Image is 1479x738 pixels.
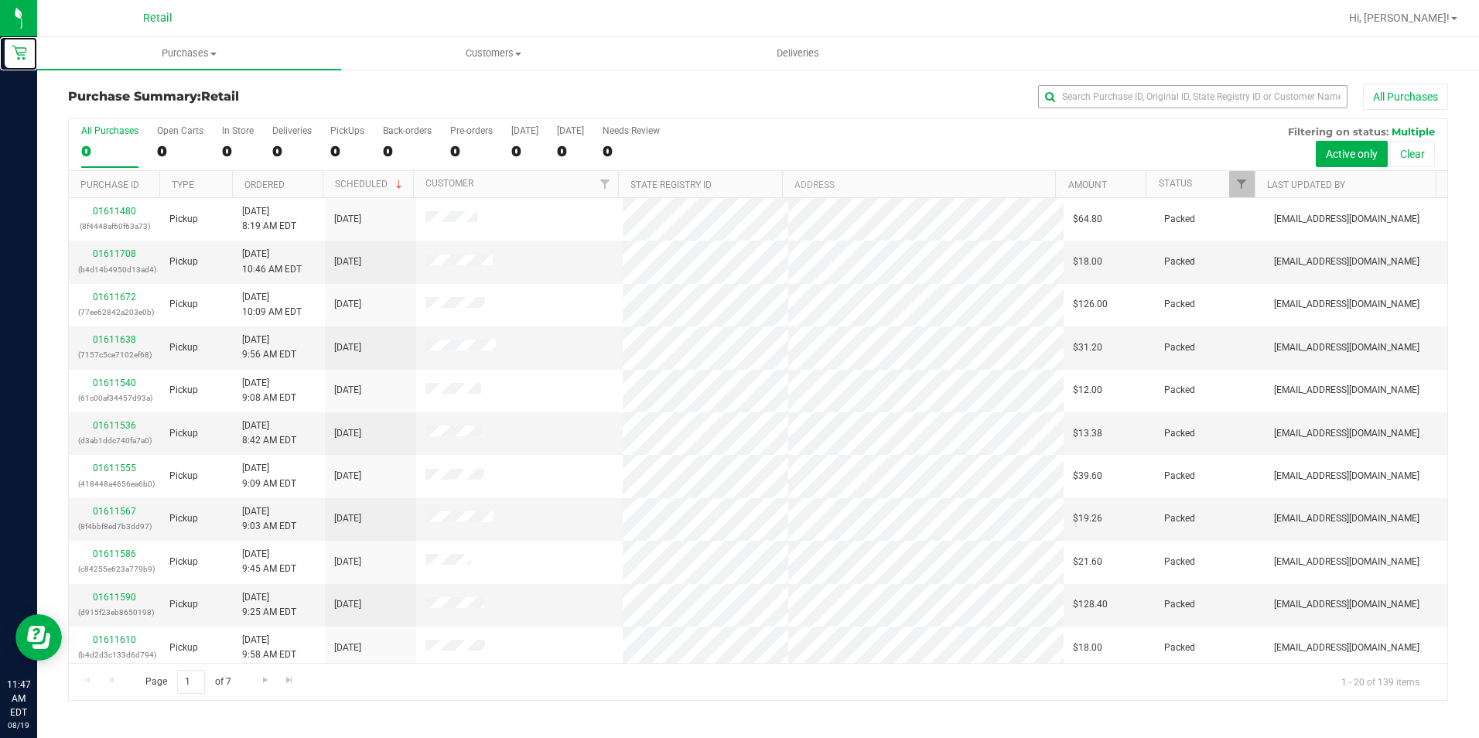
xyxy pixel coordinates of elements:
[334,641,361,655] span: [DATE]
[242,547,296,576] span: [DATE] 9:45 AM EDT
[1349,12,1450,24] span: Hi, [PERSON_NAME]!
[1164,555,1195,569] span: Packed
[1073,555,1102,569] span: $21.60
[177,670,205,694] input: 1
[37,37,341,70] a: Purchases
[244,179,285,190] a: Ordered
[1164,511,1195,526] span: Packed
[242,247,302,276] span: [DATE] 10:46 AM EDT
[1274,255,1419,269] span: [EMAIL_ADDRESS][DOMAIN_NAME]
[68,90,528,104] h3: Purchase Summary:
[593,171,618,197] a: Filter
[169,340,198,355] span: Pickup
[1229,171,1255,197] a: Filter
[603,142,660,160] div: 0
[242,419,296,448] span: [DATE] 8:42 AM EDT
[511,142,538,160] div: 0
[1159,178,1192,189] a: Status
[242,376,296,405] span: [DATE] 9:08 AM EDT
[1068,179,1107,190] a: Amount
[335,179,405,190] a: Scheduled
[1274,641,1419,655] span: [EMAIL_ADDRESS][DOMAIN_NAME]
[222,142,254,160] div: 0
[1274,469,1419,483] span: [EMAIL_ADDRESS][DOMAIN_NAME]
[1073,426,1102,441] span: $13.38
[143,12,172,25] span: Retail
[1288,125,1388,138] span: Filtering on status:
[169,212,198,227] span: Pickup
[272,125,312,136] div: Deliveries
[1164,212,1195,227] span: Packed
[1316,141,1388,167] button: Active only
[93,206,136,217] a: 01611480
[334,597,361,612] span: [DATE]
[93,548,136,559] a: 01611586
[81,125,138,136] div: All Purchases
[1274,511,1419,526] span: [EMAIL_ADDRESS][DOMAIN_NAME]
[242,633,296,662] span: [DATE] 9:58 AM EDT
[15,614,62,661] iframe: Resource center
[78,262,151,277] p: (b4d14b4950d13ad4)
[603,125,660,136] div: Needs Review
[1274,597,1419,612] span: [EMAIL_ADDRESS][DOMAIN_NAME]
[1164,255,1195,269] span: Packed
[169,426,198,441] span: Pickup
[1274,212,1419,227] span: [EMAIL_ADDRESS][DOMAIN_NAME]
[342,46,644,60] span: Customers
[330,125,364,136] div: PickUps
[242,461,296,490] span: [DATE] 9:09 AM EDT
[254,670,276,691] a: Go to the next page
[93,420,136,431] a: 01611536
[1073,641,1102,655] span: $18.00
[78,605,151,620] p: (d915f23eb8650198)
[93,463,136,473] a: 01611555
[1073,255,1102,269] span: $18.00
[334,469,361,483] span: [DATE]
[756,46,840,60] span: Deliveries
[169,297,198,312] span: Pickup
[242,290,302,319] span: [DATE] 10:09 AM EDT
[7,719,30,731] p: 08/19
[334,297,361,312] span: [DATE]
[172,179,194,190] a: Type
[78,305,151,319] p: (77ee62842a203e0b)
[93,248,136,259] a: 01611708
[169,383,198,398] span: Pickup
[132,670,244,694] span: Page of 7
[1392,125,1435,138] span: Multiple
[242,333,296,362] span: [DATE] 9:56 AM EDT
[425,178,473,189] a: Customer
[169,641,198,655] span: Pickup
[272,142,312,160] div: 0
[1164,340,1195,355] span: Packed
[242,504,296,534] span: [DATE] 9:03 AM EDT
[93,292,136,302] a: 01611672
[1164,469,1195,483] span: Packed
[1329,670,1432,693] span: 1 - 20 of 139 items
[1073,469,1102,483] span: $39.60
[782,171,1055,198] th: Address
[383,142,432,160] div: 0
[93,334,136,345] a: 01611638
[278,670,301,691] a: Go to the last page
[78,219,151,234] p: (8f4448af60f63a73)
[169,469,198,483] span: Pickup
[557,142,584,160] div: 0
[341,37,645,70] a: Customers
[78,477,151,491] p: (418448a4656ea6b0)
[78,562,151,576] p: (c84255e623a779b9)
[1274,297,1419,312] span: [EMAIL_ADDRESS][DOMAIN_NAME]
[242,204,296,234] span: [DATE] 8:19 AM EDT
[12,45,27,60] inline-svg: Retail
[1274,340,1419,355] span: [EMAIL_ADDRESS][DOMAIN_NAME]
[157,125,203,136] div: Open Carts
[78,647,151,662] p: (b4d2d3c133d6d794)
[630,179,712,190] a: State Registry ID
[1164,597,1195,612] span: Packed
[334,426,361,441] span: [DATE]
[169,511,198,526] span: Pickup
[78,347,151,362] p: (7157c5ce7102ef68)
[1038,85,1347,108] input: Search Purchase ID, Original ID, State Registry ID or Customer Name...
[1363,84,1448,110] button: All Purchases
[169,255,198,269] span: Pickup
